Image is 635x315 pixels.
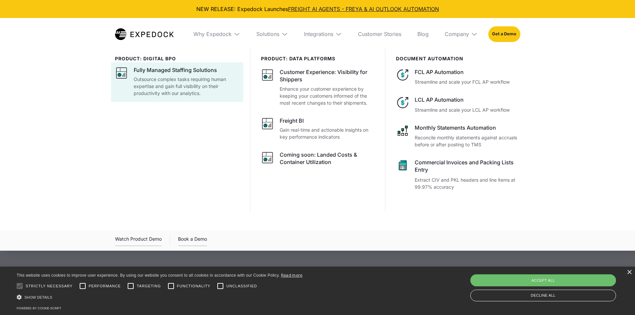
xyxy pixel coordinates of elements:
[470,274,616,286] div: Accept all
[280,151,374,166] div: Coming soon: Landed Costs & Container Utilization
[26,283,73,289] span: Strictly necessary
[261,117,374,140] a: graph iconFreight BIGain real-time and actionable insights on key performance indicators
[280,126,374,140] p: Gain real-time and actionable insights on key performance indicators
[24,295,52,299] span: Show details
[396,159,520,190] a: sheet iconCommercial Invoices and Packing Lists EntryExtract CIV and PKL headers and line items a...
[304,31,333,37] div: Integrations
[353,18,407,50] a: Customer Stories
[188,18,246,50] div: Why Expedock
[17,306,61,310] a: Powered by cookie-script
[89,283,121,289] span: Performance
[488,26,520,42] a: Get a Demo
[627,270,632,275] div: Close
[115,66,239,97] a: graph iconFully Managed Staffing SolutionsOutsource complex tasks requiring human expertise and g...
[178,235,207,246] a: Book a Demo
[281,273,303,278] a: Read more
[439,18,483,50] div: Company
[256,31,279,37] div: Solutions
[415,96,520,103] div: LCL AP Automation
[396,124,409,137] img: network like icon
[115,66,128,80] img: graph icon
[396,96,409,109] img: dollar icon
[261,151,274,164] img: graph icon
[261,151,374,168] a: graph iconComing soon: Landed Costs & Container Utilization
[226,283,257,289] span: Unclassified
[415,159,520,174] div: Commercial Invoices and Packing Lists Entry
[115,56,239,62] div: product: digital bpo
[415,176,520,190] p: Extract CIV and PKL headers and line items at 99.97% accuracy
[115,235,162,246] a: open lightbox
[134,76,239,97] p: Outsource complex tasks requiring human expertise and gain full visibility on their productivity ...
[299,18,347,50] div: Integrations
[602,283,635,315] iframe: Chat Widget
[280,85,374,106] p: Enhance your customer experience by keeping your customers informed of the most recent changes to...
[412,18,434,50] a: Blog
[261,56,374,62] div: PRODUCT: data platforms
[396,56,520,62] div: document automation
[177,283,210,289] span: Functionality
[415,78,520,85] p: Streamline and scale your FCL AP workflow
[280,117,304,124] div: Freight BI
[251,18,293,50] div: Solutions
[115,235,162,246] div: Watch Product Demo
[261,68,374,106] a: graph iconCustomer Experience: Visibility for ShippersEnhance your customer experience by keeping...
[415,68,520,76] div: FCL AP Automation
[17,273,280,278] span: This website uses cookies to improve user experience. By using our website you consent to all coo...
[134,66,217,74] div: Fully Managed Staffing Solutions
[396,96,520,113] a: dollar iconLCL AP AutomationStreamline and scale your LCL AP workflow
[415,106,520,113] p: Streamline and scale your LCL AP workflow
[396,124,520,148] a: network like iconMonthly Statements AutomationReconcile monthly statements against accruals befor...
[288,6,439,12] a: FREIGHT AI AGENTS - FREYA & AI OUTLOOK AUTOMATION
[470,290,616,301] div: Decline all
[17,294,303,301] div: Show details
[261,117,274,130] img: graph icon
[193,31,232,37] div: Why Expedock
[396,68,520,85] a: dollar iconFCL AP AutomationStreamline and scale your FCL AP workflow
[415,124,520,131] div: Monthly Statements Automation
[280,68,374,83] div: Customer Experience: Visibility for Shippers
[396,159,409,172] img: sheet icon
[261,68,274,82] img: graph icon
[5,5,630,13] div: NEW RELEASE: Expedock Launches
[445,31,469,37] div: Company
[602,283,635,315] div: チャットウィジェット
[396,68,409,82] img: dollar icon
[137,283,161,289] span: Targeting
[415,134,520,148] p: Reconcile monthly statements against accruals before or after posting to TMS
